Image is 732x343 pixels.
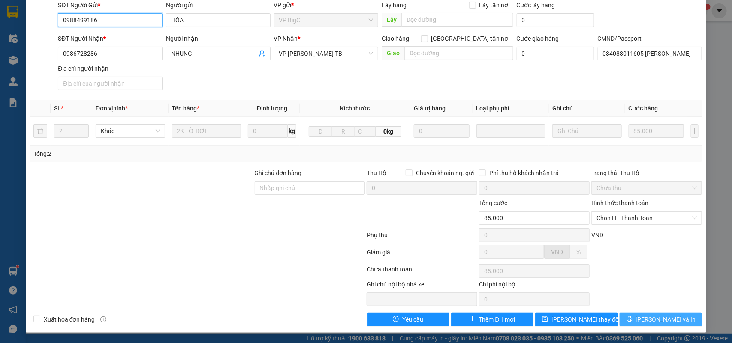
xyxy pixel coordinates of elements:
[101,125,160,137] span: Khác
[366,230,479,245] div: Phụ thu
[591,200,648,206] label: Hình thức thanh toán
[479,280,590,292] div: Chi phí nội bộ
[366,248,479,262] div: Giảm giá
[629,124,684,138] input: 0
[404,46,513,60] input: Dọc đường
[259,50,265,57] span: user-add
[58,64,163,73] div: Địa chỉ người nhận
[96,105,128,112] span: Đơn vị tính
[542,316,548,323] span: save
[414,124,469,138] input: 0
[451,313,533,326] button: plusThêm ĐH mới
[591,232,603,239] span: VND
[166,0,271,10] div: Người gửi
[382,13,401,27] span: Lấy
[629,105,658,112] span: Cước hàng
[33,149,283,158] div: Tổng: 2
[598,34,702,43] div: CMND/Passport
[393,316,399,323] span: exclamation-circle
[414,105,446,112] span: Giá trị hàng
[366,265,479,280] div: Chưa thanh toán
[255,181,365,195] input: Ghi chú đơn hàng
[627,316,633,323] span: printer
[279,14,374,27] span: VP BigC
[166,34,271,43] div: Người nhận
[58,34,163,43] div: SĐT Người Nhận
[33,124,47,138] button: delete
[100,316,106,322] span: info-circle
[257,105,287,112] span: Định lượng
[367,170,386,176] span: Thu Hộ
[428,34,513,43] span: [GEOGRAPHIC_DATA] tận nơi
[691,124,699,138] button: plus
[402,315,423,324] span: Yêu cầu
[367,313,449,326] button: exclamation-circleYêu cầu
[11,62,82,76] b: GỬI : VP BigC
[382,46,404,60] span: Giao
[486,168,562,178] span: Phí thu hộ khách nhận trả
[80,32,358,42] li: Hotline: 19001155
[479,200,507,206] span: Tổng cước
[596,212,697,224] span: Chọn HT Thanh Toán
[11,11,54,54] img: logo.jpg
[591,168,702,178] div: Trạng thái Thu Hộ
[288,124,296,138] span: kg
[172,124,241,138] input: VD: Bàn, Ghế
[40,315,99,324] span: Xuất hóa đơn hàng
[549,100,625,117] th: Ghi chú
[274,0,379,10] div: VP gửi
[596,182,697,194] span: Chưa thu
[470,316,476,323] span: plus
[309,126,332,137] input: D
[476,0,513,10] span: Lấy tận nơi
[255,170,302,176] label: Ghi chú đơn hàng
[367,280,477,292] div: Ghi chú nội bộ nhà xe
[274,35,298,42] span: VP Nhận
[551,315,620,324] span: [PERSON_NAME] thay đổi
[473,100,549,117] th: Loại phụ phí
[376,126,401,137] span: 0kg
[552,124,622,138] input: Ghi Chú
[382,35,409,42] span: Giao hàng
[517,47,594,60] input: Cước giao hàng
[636,315,696,324] span: [PERSON_NAME] và In
[576,248,581,255] span: %
[355,126,376,137] input: C
[517,35,559,42] label: Cước giao hàng
[80,21,358,32] li: Số 10 ngõ 15 Ngọc Hồi, Q.[PERSON_NAME], [GEOGRAPHIC_DATA]
[535,313,618,326] button: save[PERSON_NAME] thay đổi
[172,105,200,112] span: Tên hàng
[479,315,515,324] span: Thêm ĐH mới
[413,168,477,178] span: Chuyển khoản ng. gửi
[340,105,370,112] span: Kích thước
[517,2,555,9] label: Cước lấy hàng
[332,126,355,137] input: R
[54,105,61,112] span: SL
[279,47,374,60] span: VP Trần Phú TB
[517,13,594,27] input: Cước lấy hàng
[620,313,702,326] button: printer[PERSON_NAME] và In
[58,77,163,90] input: Địa chỉ của người nhận
[401,13,513,27] input: Dọc đường
[551,248,563,255] span: VND
[58,0,163,10] div: SĐT Người Gửi
[382,2,407,9] span: Lấy hàng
